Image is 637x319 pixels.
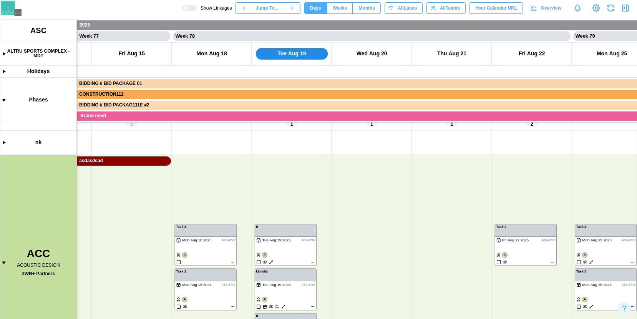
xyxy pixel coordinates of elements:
[398,3,417,13] span: All Lanes
[327,2,353,14] button: Weeks
[527,2,567,14] a: Overview
[620,3,631,13] button: Open Drawer
[358,3,375,13] span: Months
[252,2,284,14] button: Jump To...
[605,3,616,13] button: Refresh Grid
[541,3,561,13] span: Overview
[353,2,381,14] button: Months
[426,2,466,14] button: AllTeams
[196,5,232,11] span: Show Linkages
[333,3,347,13] span: Weeks
[591,3,602,13] a: View Project
[256,3,279,13] span: Jump To...
[469,2,523,14] button: Your Calendar URL
[440,3,460,13] span: All Teams
[304,2,327,14] button: Days
[385,2,423,14] button: AllLanes
[475,3,517,13] span: Your Calendar URL
[571,2,584,15] a: Notifications
[310,3,321,13] span: Days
